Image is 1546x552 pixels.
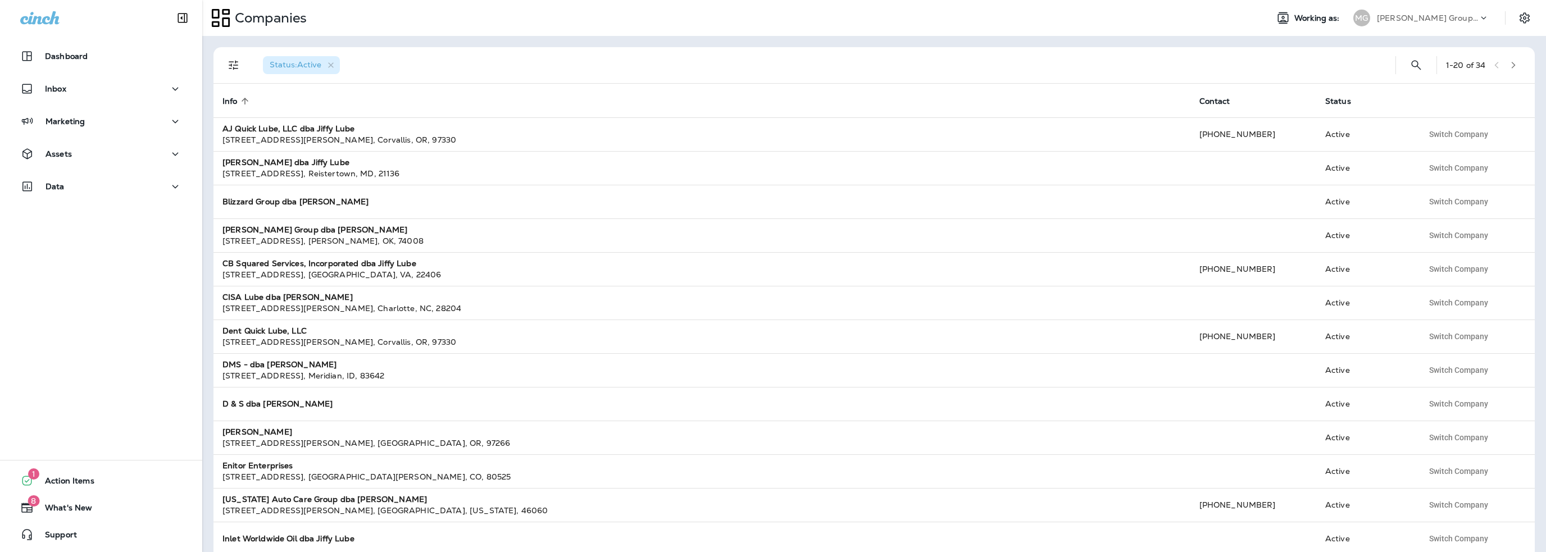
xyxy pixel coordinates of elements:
td: Active [1316,286,1414,320]
span: Info [222,96,252,106]
div: [STREET_ADDRESS] , [PERSON_NAME] , OK , 74008 [222,235,1181,247]
div: [STREET_ADDRESS] , Meridian , ID , 83642 [222,370,1181,381]
button: Switch Company [1423,530,1494,547]
td: [PHONE_NUMBER] [1190,117,1316,151]
button: Inbox [11,77,191,100]
p: Dashboard [45,52,88,61]
strong: Blizzard Group dba [PERSON_NAME] [222,197,369,207]
span: Status : Active [270,60,321,70]
span: Status [1325,96,1366,106]
div: [STREET_ADDRESS][PERSON_NAME] , Corvallis , OR , 97330 [222,336,1181,348]
button: Switch Company [1423,159,1494,176]
span: Switch Company [1429,535,1488,542]
button: Switch Company [1423,126,1494,143]
span: Support [34,530,77,544]
p: Assets [46,149,72,158]
strong: Inlet Worldwide Oil dba Jiffy Lube [222,533,354,544]
td: Active [1316,252,1414,286]
div: MG [1353,10,1370,26]
td: [PHONE_NUMBER] [1190,488,1316,522]
span: Info [222,97,238,106]
div: [STREET_ADDRESS][PERSON_NAME] , Corvallis , OR , 97330 [222,134,1181,145]
td: [PHONE_NUMBER] [1190,252,1316,286]
div: [STREET_ADDRESS][PERSON_NAME] , Charlotte , NC , 28204 [222,303,1181,314]
strong: [PERSON_NAME] Group dba [PERSON_NAME] [222,225,407,235]
button: Switch Company [1423,193,1494,210]
span: Contact [1199,97,1230,106]
button: Dashboard [11,45,191,67]
strong: D & S dba [PERSON_NAME] [222,399,333,409]
span: Status [1325,97,1351,106]
button: Switch Company [1423,429,1494,446]
div: [STREET_ADDRESS][PERSON_NAME] , [GEOGRAPHIC_DATA] , OR , 97266 [222,437,1181,449]
td: [PHONE_NUMBER] [1190,320,1316,353]
strong: CB Squared Services, Incorporated dba Jiffy Lube [222,258,416,268]
span: What's New [34,503,92,517]
p: Companies [230,10,307,26]
span: Switch Company [1429,198,1488,206]
button: Filters [222,54,245,76]
span: Switch Company [1429,434,1488,441]
td: Active [1316,488,1414,522]
td: Active [1316,151,1414,185]
span: 1 [28,468,39,480]
button: Settings [1515,8,1535,28]
button: Assets [11,143,191,165]
td: Active [1316,218,1414,252]
td: Active [1316,353,1414,387]
span: Contact [1199,96,1245,106]
button: Search Companies [1405,54,1427,76]
td: Active [1316,117,1414,151]
span: Switch Company [1429,164,1488,172]
button: Switch Company [1423,463,1494,480]
button: Collapse Sidebar [167,7,198,29]
span: Switch Company [1429,366,1488,374]
td: Active [1316,454,1414,488]
div: [STREET_ADDRESS] , [GEOGRAPHIC_DATA][PERSON_NAME] , CO , 80525 [222,471,1181,482]
span: Working as: [1294,13,1342,23]
p: Inbox [45,84,66,93]
button: Support [11,523,191,546]
strong: [US_STATE] Auto Care Group dba [PERSON_NAME] [222,494,427,504]
strong: CISA Lube dba [PERSON_NAME] [222,292,353,302]
div: [STREET_ADDRESS] , [GEOGRAPHIC_DATA] , VA , 22406 [222,269,1181,280]
strong: Enitor Enterprises [222,460,293,471]
div: [STREET_ADDRESS] , Reistertown , MD , 21136 [222,168,1181,179]
span: Switch Company [1429,501,1488,509]
div: Status:Active [263,56,340,74]
strong: AJ Quick Lube, LLC dba Jiffy Lube [222,124,355,134]
span: Switch Company [1429,299,1488,307]
button: Marketing [11,110,191,133]
span: 8 [28,495,39,507]
strong: DMS - dba [PERSON_NAME] [222,359,337,369]
span: Switch Company [1429,265,1488,273]
span: Switch Company [1429,332,1488,340]
button: Switch Company [1423,496,1494,513]
td: Active [1316,320,1414,353]
div: 1 - 20 of 34 [1446,61,1485,70]
td: Active [1316,185,1414,218]
p: Data [46,182,65,191]
button: Switch Company [1423,294,1494,311]
button: 1Action Items [11,469,191,492]
td: Active [1316,421,1414,454]
button: Switch Company [1423,261,1494,277]
strong: [PERSON_NAME] [222,427,292,437]
span: Action Items [34,476,94,490]
button: Switch Company [1423,328,1494,345]
span: Switch Company [1429,231,1488,239]
button: Data [11,175,191,198]
button: Switch Company [1423,395,1494,412]
span: Switch Company [1429,400,1488,408]
div: [STREET_ADDRESS][PERSON_NAME] , [GEOGRAPHIC_DATA] , [US_STATE] , 46060 [222,505,1181,516]
span: Switch Company [1429,130,1488,138]
button: Switch Company [1423,362,1494,378]
p: Marketing [46,117,85,126]
button: Switch Company [1423,227,1494,244]
span: Switch Company [1429,467,1488,475]
p: [PERSON_NAME] Group dba [PERSON_NAME] [1377,13,1478,22]
button: 8What's New [11,496,191,519]
strong: Dent Quick Lube, LLC [222,326,307,336]
strong: [PERSON_NAME] dba Jiffy Lube [222,157,349,167]
td: Active [1316,387,1414,421]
